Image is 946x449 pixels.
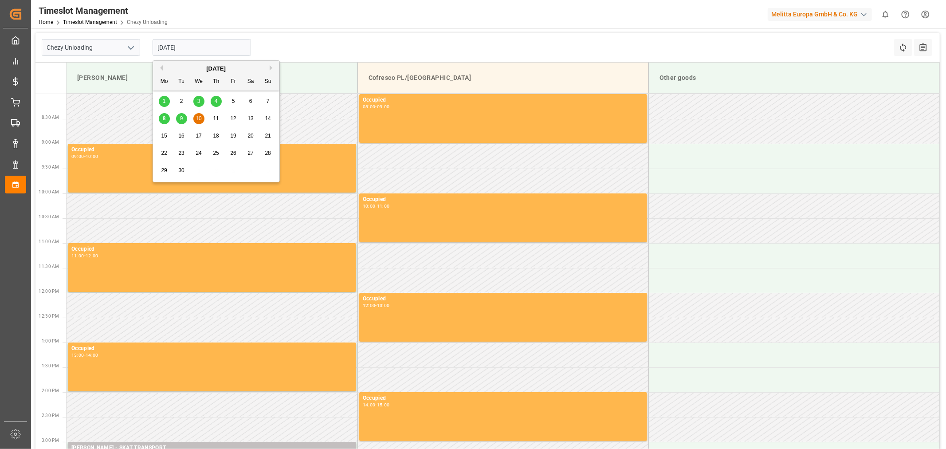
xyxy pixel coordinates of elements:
input: DD-MM-YYYY [153,39,251,56]
div: Choose Saturday, September 6th, 2025 [245,96,256,107]
span: 2:00 PM [42,388,59,393]
div: Choose Wednesday, September 24th, 2025 [193,148,204,159]
span: 29 [161,167,167,173]
div: Choose Monday, September 1st, 2025 [159,96,170,107]
div: 10:00 [86,154,98,158]
span: 2 [180,98,183,104]
span: 9:30 AM [42,165,59,169]
div: Choose Friday, September 26th, 2025 [228,148,239,159]
div: Choose Monday, September 15th, 2025 [159,130,170,142]
span: 10:00 AM [39,189,59,194]
div: Cofresco PL/[GEOGRAPHIC_DATA] [365,70,641,86]
div: 15:00 [377,403,390,407]
div: Choose Saturday, September 20th, 2025 [245,130,256,142]
div: Choose Friday, September 19th, 2025 [228,130,239,142]
div: Choose Thursday, September 18th, 2025 [211,130,222,142]
span: 17 [196,133,201,139]
div: 10:00 [363,204,376,208]
div: Choose Friday, September 5th, 2025 [228,96,239,107]
span: 8 [163,115,166,122]
span: 16 [178,133,184,139]
span: 8:30 AM [42,115,59,120]
span: 9 [180,115,183,122]
div: 12:00 [363,303,376,307]
div: Choose Thursday, September 11th, 2025 [211,113,222,124]
span: 28 [265,150,271,156]
div: 13:00 [377,303,390,307]
button: Melitta Europa GmbH & Co. KG [768,6,875,23]
div: Choose Wednesday, September 3rd, 2025 [193,96,204,107]
span: 19 [230,133,236,139]
span: 27 [247,150,253,156]
div: Th [211,76,222,87]
div: - [375,403,377,407]
div: We [193,76,204,87]
div: 13:00 [71,353,84,357]
span: 20 [247,133,253,139]
div: - [84,154,86,158]
div: Tu [176,76,187,87]
div: Choose Wednesday, September 10th, 2025 [193,113,204,124]
span: 18 [213,133,219,139]
div: Occupied [363,96,644,105]
span: 1 [163,98,166,104]
div: Occupied [363,394,644,403]
div: [PERSON_NAME] [74,70,350,86]
div: Choose Thursday, September 25th, 2025 [211,148,222,159]
div: Occupied [363,295,644,303]
div: Melitta Europa GmbH & Co. KG [768,8,872,21]
div: - [375,303,377,307]
button: show 0 new notifications [875,4,895,24]
div: Occupied [71,344,353,353]
div: 09:00 [71,154,84,158]
div: 08:00 [363,105,376,109]
a: Home [39,19,53,25]
span: 22 [161,150,167,156]
span: 12:00 PM [39,289,59,294]
div: Choose Sunday, September 28th, 2025 [263,148,274,159]
div: [DATE] [153,64,279,73]
div: Choose Friday, September 12th, 2025 [228,113,239,124]
div: Mo [159,76,170,87]
div: - [84,353,86,357]
div: - [84,254,86,258]
div: Occupied [363,195,644,204]
div: 11:00 [71,254,84,258]
span: 3 [197,98,200,104]
button: open menu [124,41,137,55]
span: 3:00 PM [42,438,59,443]
span: 11:30 AM [39,264,59,269]
div: Choose Monday, September 8th, 2025 [159,113,170,124]
span: 23 [178,150,184,156]
span: 24 [196,150,201,156]
span: 12:30 PM [39,314,59,319]
div: Choose Tuesday, September 16th, 2025 [176,130,187,142]
button: Next Month [270,65,275,71]
div: Choose Thursday, September 4th, 2025 [211,96,222,107]
div: Choose Sunday, September 21st, 2025 [263,130,274,142]
span: 26 [230,150,236,156]
span: 9:00 AM [42,140,59,145]
div: Choose Sunday, September 14th, 2025 [263,113,274,124]
div: Timeslot Management [39,4,168,17]
div: Choose Tuesday, September 9th, 2025 [176,113,187,124]
button: Help Center [895,4,915,24]
div: Sa [245,76,256,87]
div: Choose Sunday, September 7th, 2025 [263,96,274,107]
span: 30 [178,167,184,173]
div: Fr [228,76,239,87]
span: 2:30 PM [42,413,59,418]
div: 09:00 [377,105,390,109]
div: Su [263,76,274,87]
span: 1:00 PM [42,339,59,343]
div: Choose Tuesday, September 23rd, 2025 [176,148,187,159]
div: Choose Saturday, September 13th, 2025 [245,113,256,124]
span: 7 [267,98,270,104]
div: - [375,105,377,109]
div: 14:00 [86,353,98,357]
input: Type to search/select [42,39,140,56]
span: 11 [213,115,219,122]
span: 14 [265,115,271,122]
span: 15 [161,133,167,139]
div: Choose Monday, September 29th, 2025 [159,165,170,176]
